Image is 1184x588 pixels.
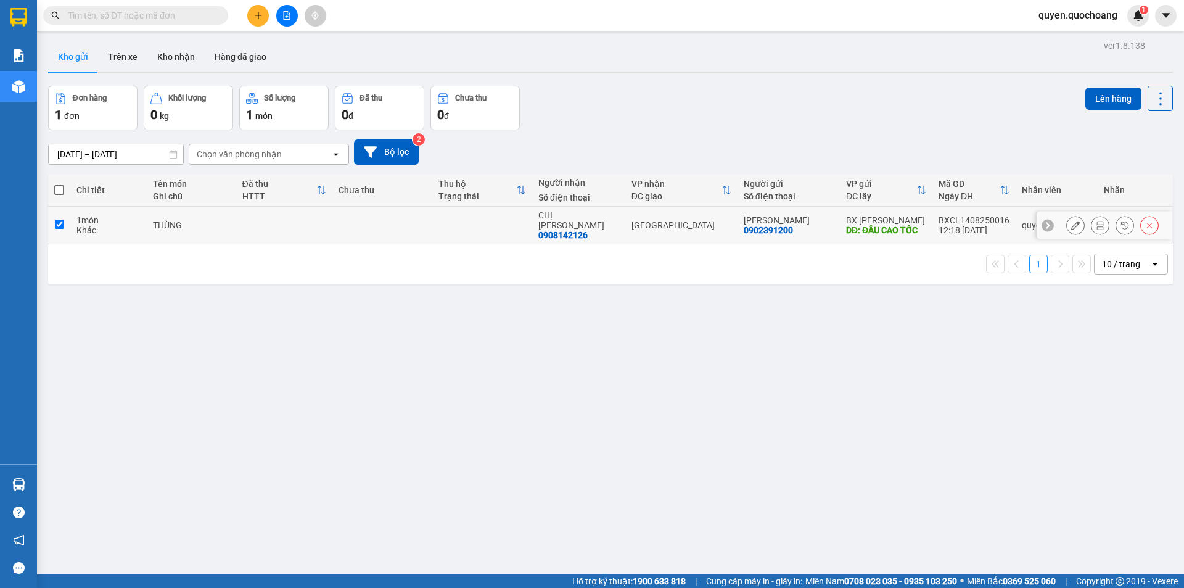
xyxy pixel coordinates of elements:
[242,191,316,201] div: HTTT
[331,149,341,159] svg: open
[246,107,253,122] span: 1
[1150,259,1160,269] svg: open
[153,179,230,189] div: Tên món
[150,107,157,122] span: 0
[10,12,30,25] span: Gửi:
[1029,7,1127,23] span: quyen.quochoang
[254,11,263,20] span: plus
[98,42,147,72] button: Trên xe
[438,179,516,189] div: Thu hộ
[118,10,243,38] div: [GEOGRAPHIC_DATA]
[348,111,353,121] span: đ
[153,191,230,201] div: Ghi chú
[10,40,109,55] div: [PERSON_NAME]
[339,185,426,195] div: Chưa thu
[205,42,276,72] button: Hàng đã giao
[939,225,1009,235] div: 12:18 [DATE]
[939,191,1000,201] div: Ngày ĐH
[49,144,183,164] input: Select a date range.
[168,94,206,102] div: Khối lượng
[1104,185,1165,195] div: Nhãn
[939,179,1000,189] div: Mã GD
[305,5,326,27] button: aim
[631,220,731,230] div: [GEOGRAPHIC_DATA]
[538,193,619,202] div: Số điện thoại
[846,225,926,235] div: DĐ: ĐẦU CAO TỐC
[967,574,1056,588] span: Miền Bắc
[631,179,721,189] div: VP nhận
[12,478,25,491] img: warehouse-icon
[236,174,332,207] th: Toggle SortBy
[844,576,957,586] strong: 0708 023 035 - 0935 103 250
[354,139,419,165] button: Bộ lọc
[12,49,25,62] img: solution-icon
[1104,39,1145,52] div: ver 1.8.138
[51,11,60,20] span: search
[1102,258,1140,270] div: 10 / trang
[48,86,138,130] button: Đơn hàng1đơn
[1085,88,1141,110] button: Lên hàng
[744,191,834,201] div: Số điện thoại
[118,10,147,23] span: Nhận:
[572,574,686,588] span: Hỗ trợ kỹ thuật:
[10,55,109,72] div: 0902391200
[1140,6,1148,14] sup: 1
[76,225,141,235] div: Khác
[13,534,25,546] span: notification
[76,185,141,195] div: Chi tiết
[197,148,282,160] div: Chọn văn phòng nhận
[846,191,916,201] div: ĐC lấy
[805,574,957,588] span: Miền Nam
[932,174,1016,207] th: Toggle SortBy
[55,107,62,122] span: 1
[438,191,516,201] div: Trạng thái
[538,230,588,240] div: 0908142126
[48,42,98,72] button: Kho gửi
[13,562,25,574] span: message
[437,107,444,122] span: 0
[118,53,243,70] div: 0908142126
[10,72,109,115] span: ĐẦU CAO TỐC
[1133,10,1144,21] img: icon-new-feature
[939,215,1009,225] div: BXCL1408250016
[76,215,141,225] div: 1 món
[12,80,25,93] img: warehouse-icon
[10,10,109,40] div: BX [PERSON_NAME]
[840,174,932,207] th: Toggle SortBy
[455,94,487,102] div: Chưa thu
[10,79,28,92] span: DĐ:
[160,111,169,121] span: kg
[625,174,738,207] th: Toggle SortBy
[73,94,107,102] div: Đơn hàng
[695,574,697,588] span: |
[255,111,273,121] span: món
[242,179,316,189] div: Đã thu
[1066,216,1085,234] div: Sửa đơn hàng
[633,576,686,586] strong: 1900 633 818
[538,178,619,188] div: Người nhận
[335,86,424,130] button: Đã thu0đ
[744,225,793,235] div: 0902391200
[430,86,520,130] button: Chưa thu0đ
[13,507,25,518] span: question-circle
[1161,10,1172,21] span: caret-down
[264,94,295,102] div: Số lượng
[1155,5,1177,27] button: caret-down
[1116,577,1124,586] span: copyright
[247,5,269,27] button: plus
[342,107,348,122] span: 0
[631,191,721,201] div: ĐC giao
[360,94,382,102] div: Đã thu
[147,42,205,72] button: Kho nhận
[706,574,802,588] span: Cung cấp máy in - giấy in:
[64,111,80,121] span: đơn
[1065,574,1067,588] span: |
[311,11,319,20] span: aim
[1022,220,1091,230] div: quyen.quochoang
[432,174,532,207] th: Toggle SortBy
[1022,185,1091,195] div: Nhân viên
[144,86,233,130] button: Khối lượng0kg
[846,215,926,225] div: BX [PERSON_NAME]
[744,215,834,225] div: ANH CƯỜNG
[413,133,425,146] sup: 2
